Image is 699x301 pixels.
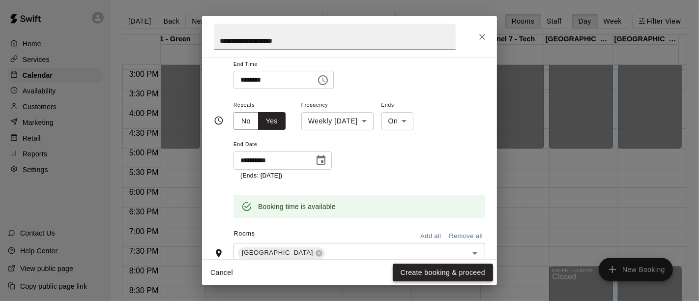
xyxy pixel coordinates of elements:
[233,99,293,112] span: Repeats
[258,198,336,215] div: Booking time is available
[473,28,491,46] button: Close
[381,112,414,130] div: On
[214,116,224,125] svg: Timing
[233,138,332,151] span: End Date
[214,248,224,258] svg: Rooms
[301,99,374,112] span: Frequency
[240,171,325,181] p: (Ends: [DATE])
[393,264,493,282] button: Create booking & proceed
[313,70,333,90] button: Choose time, selected time is 7:00 PM
[258,112,286,130] button: Yes
[233,58,334,71] span: End Time
[233,112,286,130] div: outlined button group
[381,99,414,112] span: Ends
[446,229,485,244] button: Remove all
[238,248,317,258] span: [GEOGRAPHIC_DATA]
[311,150,331,170] button: Choose date, selected date is Sep 26, 2025
[301,112,374,130] div: Weekly [DATE]
[206,264,237,282] button: Cancel
[233,112,259,130] button: No
[238,247,325,259] div: [GEOGRAPHIC_DATA]
[234,230,255,237] span: Rooms
[468,246,482,260] button: Open
[415,229,446,244] button: Add all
